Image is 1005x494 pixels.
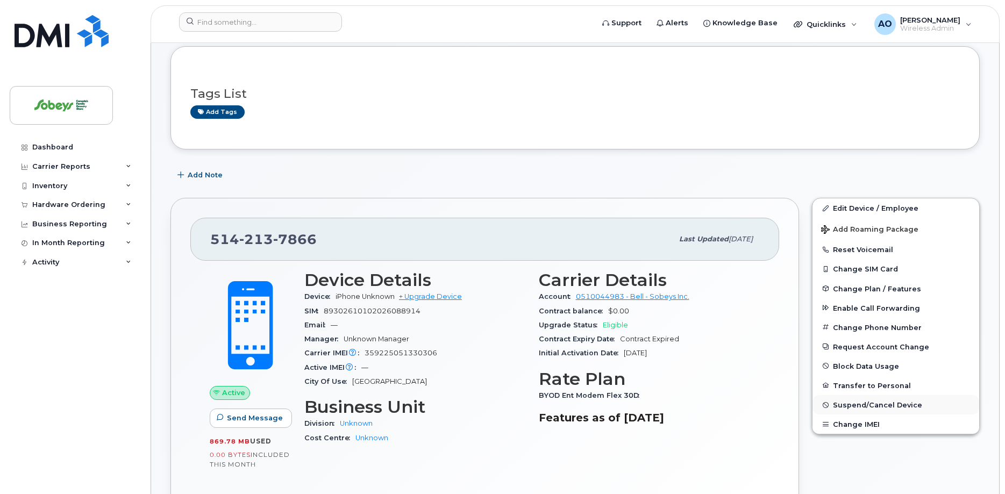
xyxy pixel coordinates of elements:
[304,434,355,442] span: Cost Centre
[666,18,688,28] span: Alerts
[812,240,979,259] button: Reset Voicemail
[336,292,395,300] span: iPhone Unknown
[210,451,251,459] span: 0.00 Bytes
[304,335,344,343] span: Manager
[539,270,760,290] h3: Carrier Details
[833,401,922,409] span: Suspend/Cancel Device
[190,87,960,101] h3: Tags List
[539,307,608,315] span: Contract balance
[900,16,960,24] span: [PERSON_NAME]
[304,397,526,417] h3: Business Unit
[250,437,272,445] span: used
[539,411,760,424] h3: Features as of [DATE]
[712,18,778,28] span: Knowledge Base
[304,270,526,290] h3: Device Details
[620,335,679,343] span: Contract Expired
[190,105,245,119] a: Add tags
[624,349,647,357] span: [DATE]
[696,12,785,34] a: Knowledge Base
[539,369,760,389] h3: Rate Plan
[304,363,361,371] span: Active IMEI
[304,377,352,385] span: City Of Use
[867,13,979,35] div: Antonio Orgera
[304,419,340,427] span: Division
[729,235,753,243] span: [DATE]
[210,231,317,247] span: 514
[340,419,373,427] a: Unknown
[812,395,979,414] button: Suspend/Cancel Device
[210,438,250,445] span: 869.78 MB
[679,235,729,243] span: Last updated
[878,18,892,31] span: AO
[331,321,338,329] span: —
[611,18,642,28] span: Support
[179,12,342,32] input: Find something...
[812,414,979,434] button: Change IMEI
[608,307,629,315] span: $0.00
[812,279,979,298] button: Change Plan / Features
[304,307,324,315] span: SIM
[539,349,624,357] span: Initial Activation Date
[361,363,368,371] span: —
[812,318,979,337] button: Change Phone Number
[304,321,331,329] span: Email
[595,12,649,34] a: Support
[304,292,336,300] span: Device
[399,292,462,300] a: + Upgrade Device
[324,307,420,315] span: 89302610102026088914
[273,231,317,247] span: 7866
[210,409,292,428] button: Send Message
[170,166,232,185] button: Add Note
[900,24,960,33] span: Wireless Admin
[304,349,365,357] span: Carrier IMEI
[812,337,979,356] button: Request Account Change
[539,335,620,343] span: Contract Expiry Date
[812,376,979,395] button: Transfer to Personal
[539,292,576,300] span: Account
[227,413,283,423] span: Send Message
[222,388,245,398] span: Active
[539,321,603,329] span: Upgrade Status
[365,349,437,357] span: 359225051330306
[812,198,979,218] a: Edit Device / Employee
[539,391,645,399] span: BYOD Ent Modem Flex 30D
[833,304,920,312] span: Enable Call Forwarding
[188,170,223,180] span: Add Note
[812,298,979,318] button: Enable Call Forwarding
[603,321,628,329] span: Eligible
[355,434,388,442] a: Unknown
[352,377,427,385] span: [GEOGRAPHIC_DATA]
[812,356,979,376] button: Block Data Usage
[821,225,918,235] span: Add Roaming Package
[786,13,865,35] div: Quicklinks
[239,231,273,247] span: 213
[576,292,689,300] a: 0510044983 - Bell - Sobeys Inc.
[812,259,979,278] button: Change SIM Card
[649,12,696,34] a: Alerts
[807,20,846,28] span: Quicklinks
[344,335,409,343] span: Unknown Manager
[833,284,921,292] span: Change Plan / Features
[812,218,979,240] button: Add Roaming Package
